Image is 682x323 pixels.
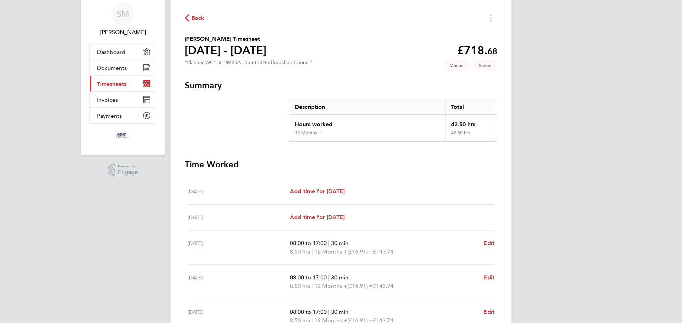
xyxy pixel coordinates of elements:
span: | [312,248,313,255]
div: Total [445,100,497,114]
div: Description [289,100,445,114]
div: 42.50 hrs [445,130,497,141]
a: Dashboard [90,44,156,60]
span: 12 Months + [314,247,347,256]
a: Edit [483,239,494,247]
span: 8.50 hrs [290,283,310,289]
span: This timesheet was manually created. [444,60,470,71]
span: 08:00 to 17:00 [290,240,327,246]
span: Add time for [DATE] [290,188,345,195]
div: [DATE] [188,239,290,256]
span: 30 min [331,274,348,281]
div: Summary [289,100,497,142]
span: | [328,274,330,281]
a: Edit [483,308,494,316]
span: Edit [483,240,494,246]
button: Back [185,13,205,22]
div: 12 Months + [295,130,322,136]
span: | [328,308,330,315]
button: Timesheets Menu [485,12,497,23]
span: 8.50 hrs [290,248,310,255]
h3: Time Worked [185,159,497,170]
a: Add time for [DATE] [290,187,345,196]
span: Payments [97,112,122,119]
span: (£16.91) = [347,283,373,289]
span: | [312,283,313,289]
span: | [328,240,330,246]
h1: [DATE] - [DATE] [185,43,266,57]
span: Edit [483,274,494,281]
span: 30 min [331,240,348,246]
a: Invoices [90,92,156,107]
a: Payments [90,108,156,123]
div: "Planner WC" at "IM25A - Central Bedfordshire Council" [185,60,313,66]
span: 30 min [331,308,348,315]
span: £143.74 [373,248,394,255]
span: Back [191,14,205,22]
a: Go to home page [90,131,156,142]
a: Edit [483,273,494,282]
h2: [PERSON_NAME] Timesheet [185,35,266,43]
img: mmpconsultancy-logo-retina.png [113,131,133,142]
a: Add time for [DATE] [290,213,345,222]
span: 08:00 to 17:00 [290,308,327,315]
div: [DATE] [188,273,290,290]
div: [DATE] [188,187,290,196]
span: This timesheet is Saved. [473,60,497,71]
span: Sikandar Mahmood [90,28,156,37]
a: Powered byEngage [108,163,138,177]
span: 12 Months + [314,282,347,290]
div: 42.50 hrs [445,115,497,130]
span: £143.74 [373,283,394,289]
a: SM[PERSON_NAME] [90,2,156,37]
div: [DATE] [188,213,290,222]
a: Timesheets [90,76,156,91]
span: Edit [483,308,494,315]
a: Documents [90,60,156,76]
span: Invoices [97,96,118,103]
span: Engage [118,169,138,176]
h3: Summary [185,80,497,91]
span: 08:00 to 17:00 [290,274,327,281]
span: Powered by [118,163,138,169]
app-decimal: £718. [457,44,497,57]
div: Hours worked [289,115,445,130]
span: Timesheets [97,80,126,87]
span: Dashboard [97,49,125,55]
span: Add time for [DATE] [290,214,345,221]
span: 68 [487,46,497,56]
span: SM [117,9,129,18]
span: (£16.91) = [347,248,373,255]
span: Documents [97,65,127,71]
